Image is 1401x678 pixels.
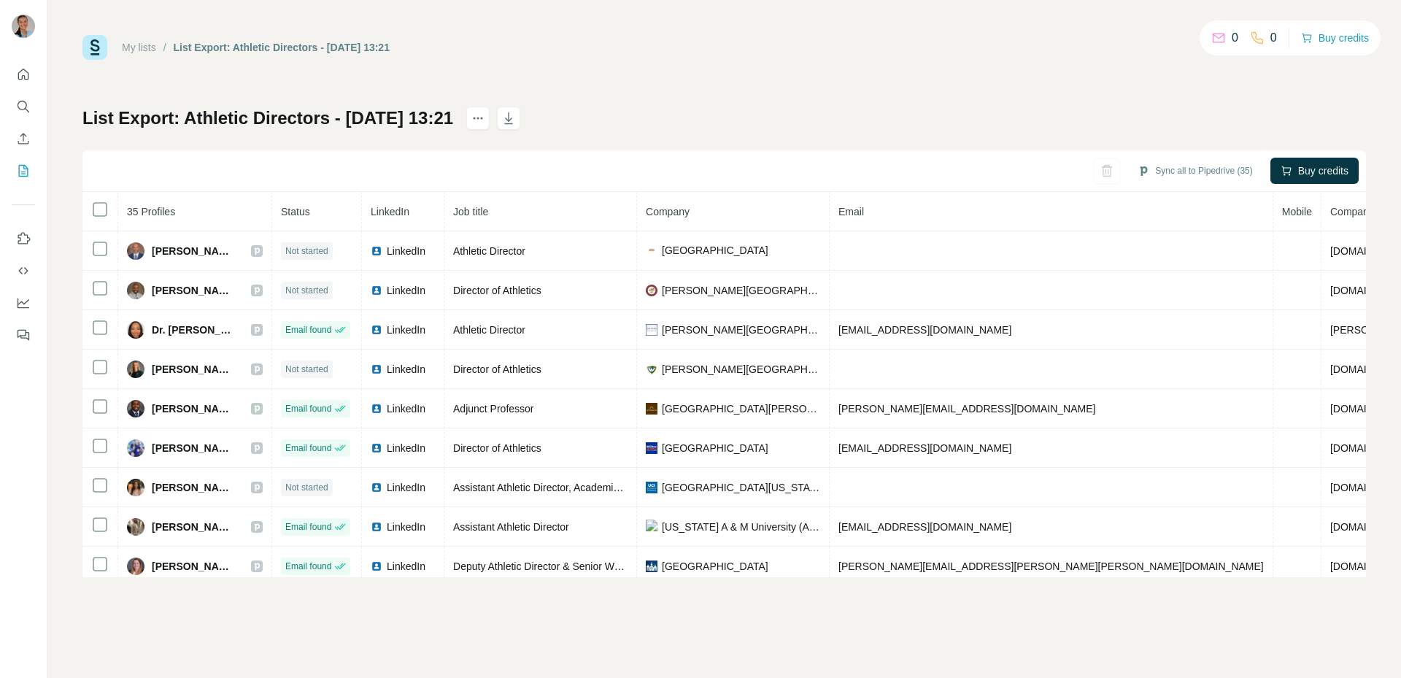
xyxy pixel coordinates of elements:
[1298,163,1348,178] span: Buy credits
[174,40,390,55] div: List Export: Athletic Directors - [DATE] 13:21
[152,441,236,455] span: [PERSON_NAME]
[646,403,657,415] img: company-logo
[387,441,425,455] span: LinkedIn
[122,42,156,53] a: My lists
[152,480,236,495] span: [PERSON_NAME]
[662,362,820,377] span: [PERSON_NAME][GEOGRAPHIC_DATA]
[163,40,166,55] li: /
[127,518,144,536] img: Avatar
[12,15,35,38] img: Avatar
[281,206,310,217] span: Status
[12,258,35,284] button: Use Surfe API
[127,479,144,496] img: Avatar
[1127,160,1262,182] button: Sync all to Pipedrive (35)
[152,244,236,258] span: [PERSON_NAME]
[646,560,657,572] img: company-logo
[387,244,425,258] span: LinkedIn
[1270,158,1359,184] button: Buy credits
[82,35,107,60] img: Surfe Logo
[285,323,331,336] span: Email found
[12,93,35,120] button: Search
[387,362,425,377] span: LinkedIn
[646,520,657,534] img: company-logo
[1232,29,1238,47] p: 0
[12,61,35,88] button: Quick start
[453,521,569,533] span: Assistant Athletic Director
[371,521,382,533] img: LinkedIn logo
[453,245,525,257] span: Athletic Director
[838,560,1264,572] span: [PERSON_NAME][EMAIL_ADDRESS][PERSON_NAME][PERSON_NAME][DOMAIN_NAME]
[371,482,382,493] img: LinkedIn logo
[453,206,488,217] span: Job title
[127,242,144,260] img: Avatar
[285,402,331,415] span: Email found
[662,520,820,534] span: [US_STATE] A & M University (AAMU)
[371,363,382,375] img: LinkedIn logo
[127,400,144,417] img: Avatar
[127,558,144,575] img: Avatar
[1282,206,1312,217] span: Mobile
[646,482,657,493] img: company-logo
[387,401,425,416] span: LinkedIn
[453,363,541,375] span: Director of Athletics
[646,324,657,336] img: company-logo
[838,521,1011,533] span: [EMAIL_ADDRESS][DOMAIN_NAME]
[152,323,236,337] span: Dr. [PERSON_NAME]
[285,560,331,573] span: Email found
[662,283,820,298] span: [PERSON_NAME][GEOGRAPHIC_DATA]
[285,284,328,297] span: Not started
[152,559,236,574] span: [PERSON_NAME]
[371,403,382,415] img: LinkedIn logo
[646,363,657,375] img: company-logo
[152,520,236,534] span: [PERSON_NAME]
[453,324,525,336] span: Athletic Director
[453,560,700,572] span: Deputy Athletic Director & Senior Woman Adminstrator
[285,442,331,455] span: Email found
[387,323,425,337] span: LinkedIn
[662,441,768,455] span: [GEOGRAPHIC_DATA]
[12,158,35,184] button: My lists
[646,442,657,454] img: company-logo
[838,206,864,217] span: Email
[453,285,541,296] span: Director of Athletics
[646,285,657,296] img: company-logo
[285,481,328,494] span: Not started
[127,282,144,299] img: Avatar
[285,363,328,376] span: Not started
[371,560,382,572] img: LinkedIn logo
[387,559,425,574] span: LinkedIn
[387,520,425,534] span: LinkedIn
[646,206,690,217] span: Company
[838,403,1095,415] span: [PERSON_NAME][EMAIL_ADDRESS][DOMAIN_NAME]
[453,482,708,493] span: Assistant Athletic Director, Academic & Student Services
[152,401,236,416] span: [PERSON_NAME]
[662,323,820,337] span: [PERSON_NAME][GEOGRAPHIC_DATA]
[466,107,490,130] button: actions
[127,361,144,378] img: Avatar
[12,290,35,316] button: Dashboard
[662,243,768,258] span: [GEOGRAPHIC_DATA]
[838,442,1011,454] span: [EMAIL_ADDRESS][DOMAIN_NAME]
[127,206,175,217] span: 35 Profiles
[12,126,35,152] button: Enrich CSV
[387,283,425,298] span: LinkedIn
[371,206,409,217] span: LinkedIn
[453,442,541,454] span: Director of Athletics
[371,442,382,454] img: LinkedIn logo
[371,324,382,336] img: LinkedIn logo
[12,226,35,252] button: Use Surfe on LinkedIn
[127,439,144,457] img: Avatar
[12,322,35,348] button: Feedback
[1270,29,1277,47] p: 0
[453,403,534,415] span: Adjunct Professor
[285,244,328,258] span: Not started
[371,285,382,296] img: LinkedIn logo
[127,321,144,339] img: Avatar
[646,243,657,258] img: company-logo
[662,480,820,495] span: [GEOGRAPHIC_DATA][US_STATE]
[838,324,1011,336] span: [EMAIL_ADDRESS][DOMAIN_NAME]
[1301,28,1369,48] button: Buy credits
[662,559,768,574] span: [GEOGRAPHIC_DATA]
[662,401,820,416] span: [GEOGRAPHIC_DATA][PERSON_NAME]
[82,107,453,130] h1: List Export: Athletic Directors - [DATE] 13:21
